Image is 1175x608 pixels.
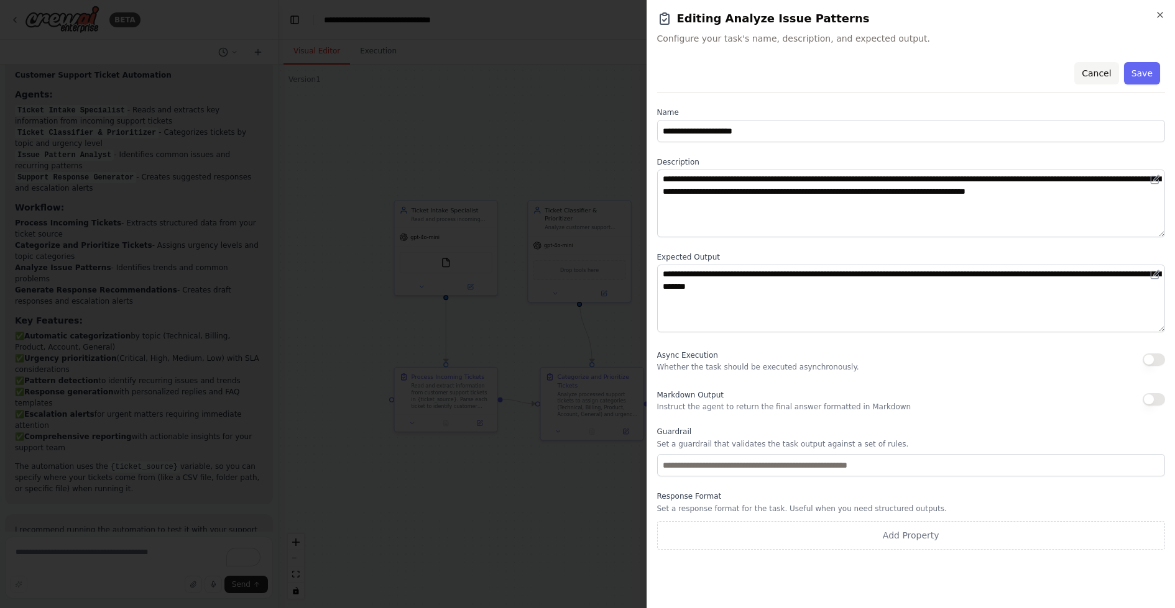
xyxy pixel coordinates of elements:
[657,427,1166,437] label: Guardrail
[657,439,1166,449] p: Set a guardrail that validates the task output against a set of rules.
[657,504,1166,514] p: Set a response format for the task. Useful when you need structured outputs.
[657,32,1166,45] span: Configure your task's name, description, and expected output.
[657,252,1166,262] label: Expected Output
[1148,172,1163,187] button: Open in editor
[657,402,911,412] p: Instruct the agent to return the final answer formatted in Markdown
[657,351,718,360] span: Async Execution
[657,10,1166,27] h2: Editing Analyze Issue Patterns
[657,521,1166,550] button: Add Property
[1148,267,1163,282] button: Open in editor
[657,491,1166,501] label: Response Format
[657,362,859,372] p: Whether the task should be executed asynchronously.
[1124,62,1160,84] button: Save
[1074,62,1118,84] button: Cancel
[657,107,1166,117] label: Name
[657,157,1166,167] label: Description
[657,391,724,399] span: Markdown Output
